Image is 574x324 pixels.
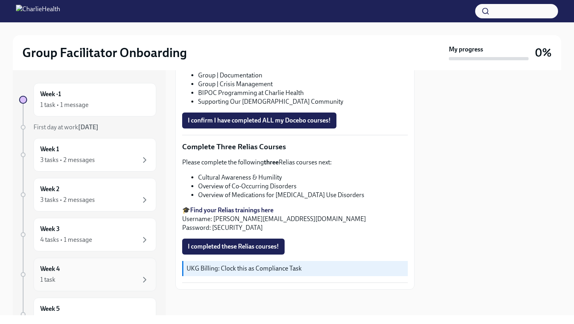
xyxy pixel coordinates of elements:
img: CharlieHealth [16,5,60,18]
a: Find your Relias trainings here [190,206,273,214]
li: BIPOC Programming at Charlie Health [198,89,408,97]
strong: three [264,158,279,166]
button: I completed these Relias courses! [182,239,285,255]
p: Complete Three Relias Courses [182,142,408,152]
p: Please complete the following Relias courses next: [182,158,408,167]
li: Supporting Our [DEMOGRAPHIC_DATA] Community [198,97,408,106]
div: 3 tasks • 2 messages [40,156,95,164]
a: First day at work[DATE] [19,123,156,132]
div: 4 tasks • 1 message [40,235,92,244]
h6: Week -1 [40,90,61,99]
li: Overview of Co-Occurring Disorders [198,182,408,191]
a: Week 34 tasks • 1 message [19,218,156,251]
h6: Week 3 [40,225,60,233]
div: 1 task • 1 message [40,101,88,109]
li: Cultural Awareness & Humility [198,173,408,182]
h6: Week 1 [40,145,59,154]
p: UKG Billing: Clock this as Compliance Task [187,264,405,273]
h2: Group Facilitator Onboarding [22,45,187,61]
li: Group | Crisis Management [198,80,408,89]
li: Group | Documentation [198,71,408,80]
strong: [DATE] [78,123,98,131]
div: 1 task [40,275,55,284]
h6: Week 2 [40,185,59,194]
a: Week 23 tasks • 2 messages [19,178,156,211]
p: 🎓 Username: [PERSON_NAME][EMAIL_ADDRESS][DOMAIN_NAME] Password: [SECURITY_DATA] [182,206,408,232]
a: Week 13 tasks • 2 messages [19,138,156,172]
span: I completed these Relias courses! [188,243,279,251]
button: I confirm I have completed ALL my Docebo courses! [182,113,336,128]
strong: My progress [449,45,483,54]
a: Week -11 task • 1 message [19,83,156,117]
div: 3 tasks • 2 messages [40,196,95,204]
h6: Week 5 [40,304,60,313]
span: First day at work [33,123,98,131]
span: I confirm I have completed ALL my Docebo courses! [188,117,331,124]
li: Overview of Medications for [MEDICAL_DATA] Use Disorders [198,191,408,200]
h6: Week 4 [40,265,60,273]
a: Week 41 task [19,258,156,291]
h3: 0% [535,45,552,60]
